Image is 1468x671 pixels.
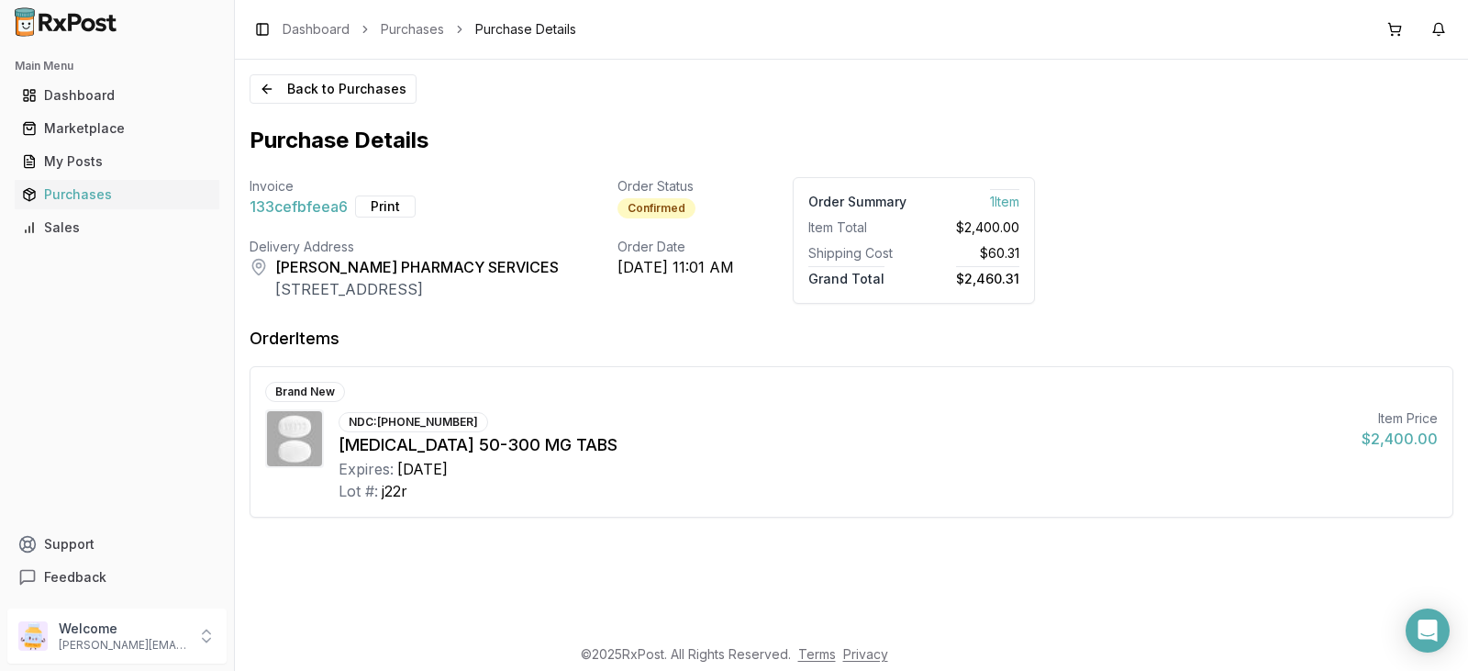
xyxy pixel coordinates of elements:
[283,20,576,39] nav: breadcrumb
[382,480,407,502] div: j22r
[59,620,186,638] p: Welcome
[250,238,559,256] div: Delivery Address
[921,218,1019,237] div: $2,400.00
[250,126,1453,155] h1: Purchase Details
[22,218,212,237] div: Sales
[15,145,219,178] a: My Posts
[7,528,227,561] button: Support
[22,86,212,105] div: Dashboard
[956,266,1019,286] span: $2,460.31
[7,180,227,209] button: Purchases
[7,81,227,110] button: Dashboard
[7,114,227,143] button: Marketplace
[617,238,734,256] div: Order Date
[843,646,888,662] a: Privacy
[339,412,488,432] div: NDC: [PHONE_NUMBER]
[15,59,219,73] h2: Main Menu
[808,244,906,263] div: Shipping Cost
[15,79,219,112] a: Dashboard
[808,218,906,237] div: Item Total
[265,382,345,402] div: Brand New
[339,480,378,502] div: Lot #:
[250,326,339,352] div: Order Items
[22,185,212,204] div: Purchases
[250,74,417,104] button: Back to Purchases
[59,638,186,653] p: [PERSON_NAME][EMAIL_ADDRESS][DOMAIN_NAME]
[275,278,559,300] div: [STREET_ADDRESS]
[339,458,394,480] div: Expires:
[617,256,734,278] div: [DATE] 11:01 AM
[250,177,559,196] div: Invoice
[808,193,906,211] div: Order Summary
[617,198,695,218] div: Confirmed
[475,20,576,39] span: Purchase Details
[808,266,884,286] span: Grand Total
[1362,428,1438,450] div: $2,400.00
[15,112,219,145] a: Marketplace
[355,196,416,218] button: Print
[339,432,1347,458] div: [MEDICAL_DATA] 50-300 MG TABS
[7,7,125,37] img: RxPost Logo
[921,244,1019,263] div: $60.31
[617,177,734,196] div: Order Status
[275,256,559,278] div: [PERSON_NAME] PHARMACY SERVICES
[1362,409,1438,428] div: Item Price
[397,458,448,480] div: [DATE]
[798,646,836,662] a: Terms
[1406,609,1450,653] div: Open Intercom Messenger
[7,213,227,242] button: Sales
[250,196,348,218] span: 133cefbfeea6
[381,20,444,39] a: Purchases
[283,20,350,39] a: Dashboard
[22,119,212,138] div: Marketplace
[267,411,322,466] img: Dovato 50-300 MG TABS
[22,152,212,171] div: My Posts
[18,621,48,651] img: User avatar
[15,178,219,211] a: Purchases
[7,147,227,176] button: My Posts
[44,568,106,587] span: Feedback
[15,211,219,244] a: Sales
[990,189,1019,209] span: 1 Item
[7,561,227,594] button: Feedback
